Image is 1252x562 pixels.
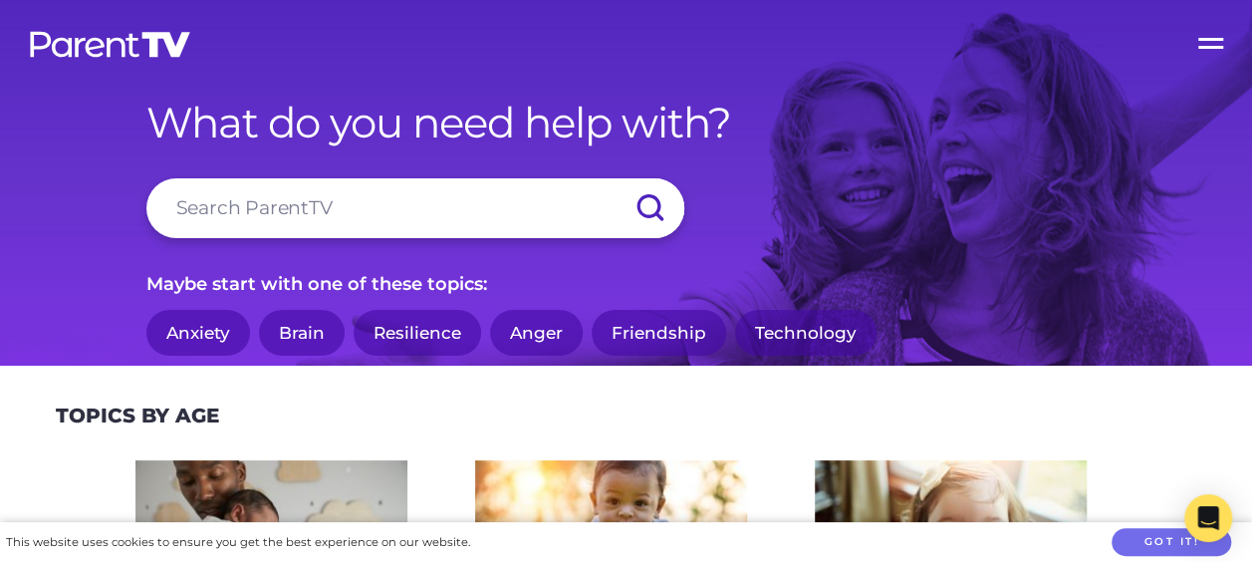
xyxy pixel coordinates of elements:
button: Got it! [1112,528,1231,557]
a: Brain [259,310,345,357]
h2: Topics By Age [56,404,219,427]
a: Anger [490,310,583,357]
input: Search ParentTV [146,178,684,238]
a: Resilience [354,310,481,357]
a: Technology [735,310,876,357]
div: This website uses cookies to ensure you get the best experience on our website. [6,532,470,553]
p: Maybe start with one of these topics: [146,268,1107,300]
img: parenttv-logo-white.4c85aaf.svg [28,30,192,59]
div: Open Intercom Messenger [1184,494,1232,542]
input: Submit [615,178,684,238]
a: Friendship [592,310,726,357]
a: Anxiety [146,310,250,357]
h1: What do you need help with? [146,98,1107,147]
